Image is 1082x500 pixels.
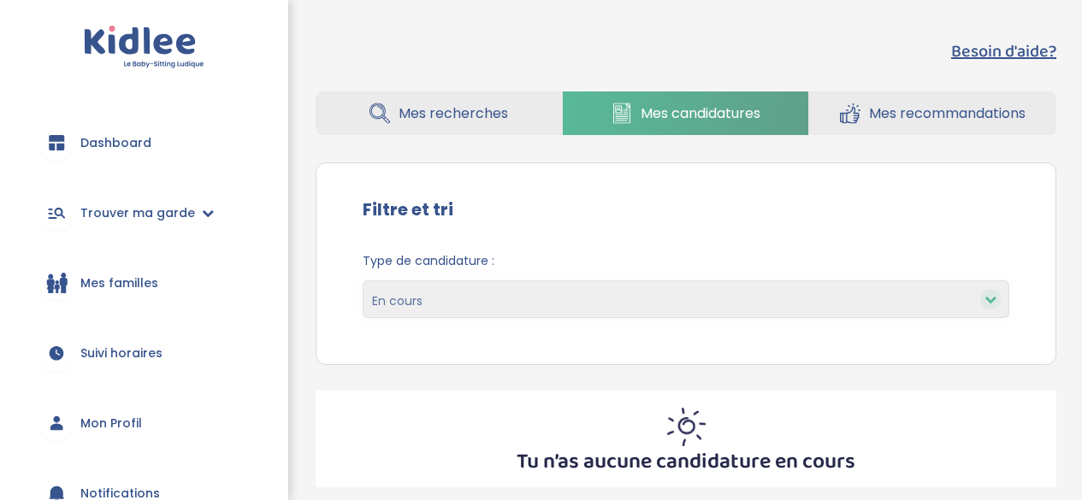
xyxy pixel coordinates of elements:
span: Type de candidature : [363,252,1009,270]
a: Mes candidatures [563,91,809,135]
span: Mes candidatures [641,103,760,124]
a: Suivi horaires [26,322,263,384]
img: inscription_membre_sun.png [667,408,706,446]
a: Mes recommandations [809,91,1056,135]
label: Filtre et tri [363,197,453,222]
a: Trouver ma garde [26,182,263,244]
span: Mes recommandations [869,103,1026,124]
span: Trouver ma garde [80,204,195,222]
span: Dashboard [80,134,151,152]
button: Besoin d'aide? [951,38,1056,64]
p: Tu n’as aucune candidature en cours [517,446,855,479]
a: Dashboard [26,112,263,174]
span: Mon Profil [80,415,142,432]
a: Mon Profil [26,392,263,454]
span: Mes familles [80,274,158,292]
a: Mes familles [26,252,263,314]
a: Mes recherches [316,91,562,135]
span: Mes recherches [399,103,508,124]
img: logo.svg [84,26,204,69]
span: Suivi horaires [80,344,163,362]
